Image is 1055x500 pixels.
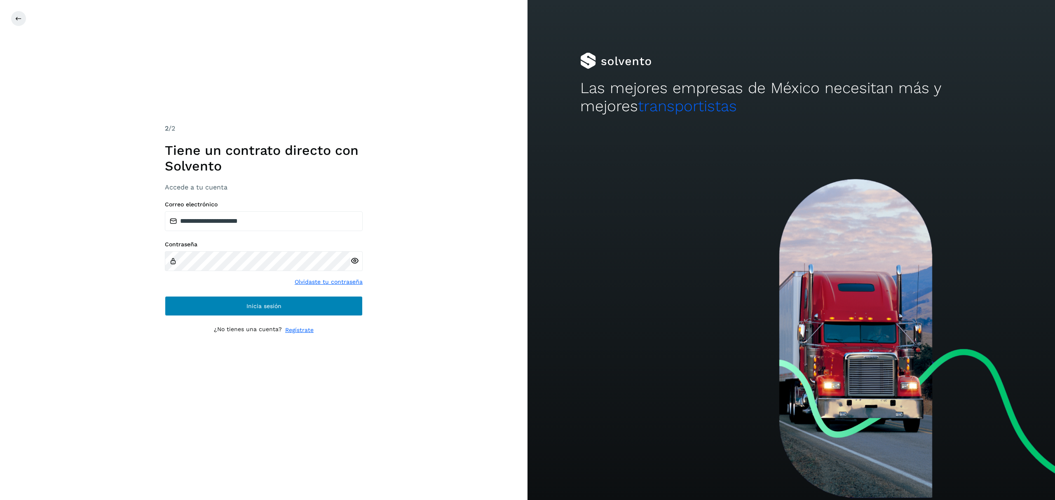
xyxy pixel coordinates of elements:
label: Correo electrónico [165,201,363,208]
span: 2 [165,124,169,132]
iframe: reCAPTCHA [201,344,326,376]
span: Inicia sesión [246,303,281,309]
div: /2 [165,124,363,133]
a: Olvidaste tu contraseña [295,278,363,286]
p: ¿No tienes una cuenta? [214,326,282,334]
a: Regístrate [285,326,314,334]
button: Inicia sesión [165,296,363,316]
span: transportistas [638,97,737,115]
h1: Tiene un contrato directo con Solvento [165,143,363,174]
h2: Las mejores empresas de México necesitan más y mejores [580,79,1002,116]
label: Contraseña [165,241,363,248]
h3: Accede a tu cuenta [165,183,363,191]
